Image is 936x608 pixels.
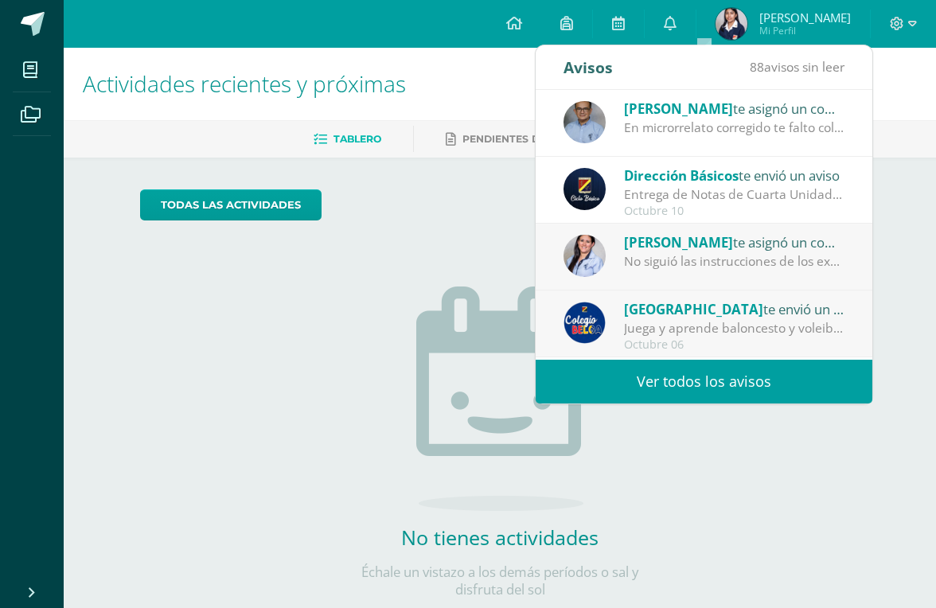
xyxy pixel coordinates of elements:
div: te envió un aviso [624,165,845,185]
span: Dirección Básicos [624,166,739,185]
p: Échale un vistazo a los demás períodos o sal y disfruta del sol [341,563,659,598]
a: Pendientes de entrega [446,127,599,152]
div: Octubre 10 [624,205,845,218]
a: Ver todos los avisos [536,360,872,403]
span: [PERSON_NAME] [624,99,733,118]
span: Tablero [333,133,381,145]
span: Pendientes de entrega [462,133,599,145]
h2: No tienes actividades [341,524,659,551]
div: En microrrelato corregido te falto colocar tu nombre de autora. [624,119,845,137]
span: [GEOGRAPHIC_DATA] [624,300,763,318]
div: No siguió las instrucciones de los experimentos. [624,252,845,271]
img: 919ad801bb7643f6f997765cf4083301.png [564,302,606,344]
div: te asignó un comentario en 'Experimentos cambios de estado de la materia' para 'Ciencias Naturales' [624,232,845,252]
div: Juega y aprende baloncesto y voleibol: ¡Participa en nuestro Curso de Vacaciones! Costo: Q300.00 ... [624,319,845,337]
span: [PERSON_NAME] [759,10,851,25]
img: no_activities.png [416,286,583,511]
span: 88 [750,58,764,76]
a: Tablero [314,127,381,152]
span: Mi Perfil [759,24,851,37]
img: 8961583368e2b0077117dd0b5a1d1231.png [716,8,747,40]
span: [PERSON_NAME] [624,233,733,251]
div: te asignó un comentario en 'Trascripción y corrección de microrrelato' para 'Expresión Artística:... [624,98,845,119]
img: 0125c0eac4c50c44750533c4a7747585.png [564,168,606,210]
img: c0a26e2fe6bfcdf9029544cd5cc8fd3b.png [564,101,606,143]
div: te envió un aviso [624,298,845,319]
span: avisos sin leer [750,58,844,76]
span: Actividades recientes y próximas [83,68,406,99]
div: Octubre 06 [624,338,845,352]
img: aa878318b5e0e33103c298c3b86d4ee8.png [564,235,606,277]
div: Entrega de Notas de Cuarta Unidad: Estimados padres y madres de familia: Reciban un cordial salud... [624,185,845,204]
a: todas las Actividades [140,189,322,220]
